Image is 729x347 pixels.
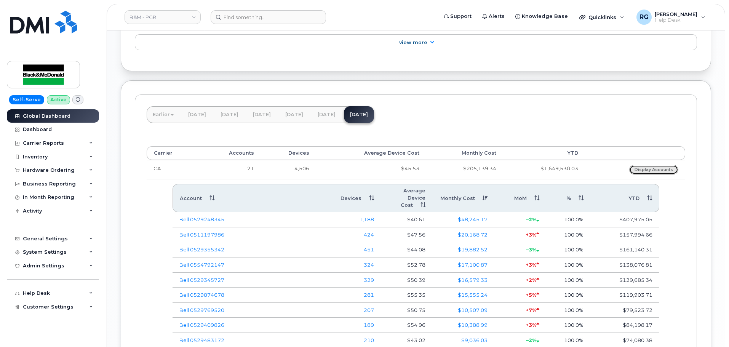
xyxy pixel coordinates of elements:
strong: +5% [526,292,539,298]
td: $44.08 [381,242,432,257]
span: RG [639,13,649,22]
a: [DATE] [279,106,309,123]
span: Knowledge Base [522,13,568,20]
td: 4,506 [261,160,316,179]
a: $20,168.72 [458,232,488,238]
a: Bell 0554792147 [179,262,224,268]
td: $40.61 [381,212,432,227]
a: $17,100.87 [458,262,488,268]
th: Account: activate to sort column ascending [173,184,318,212]
a: Bell 0529248345 [179,216,224,222]
strong: +3% [526,232,539,238]
th: MoM: activate to sort column ascending [494,184,546,212]
td: $55.35 [381,288,432,303]
a: Bell 0529874678 [179,292,224,298]
a: $16,579.33 [458,277,488,283]
th: Monthly Cost: activate to sort column ascending [432,184,495,212]
td: $205,139.34 [426,160,504,179]
a: $10,507.09 [458,307,488,313]
td: 100.0% [546,257,590,273]
span: Quicklinks [588,14,616,20]
td: $47.56 [381,227,432,243]
td: $50.39 [381,273,432,288]
a: Support [438,9,477,24]
a: [DATE] [214,106,245,123]
a: Knowledge Base [510,9,573,24]
a: Bell 0529355342 [179,246,224,253]
a: Bell 0529409826 [179,322,224,328]
strong: +7% [526,307,539,313]
th: %: activate to sort column ascending [546,184,590,212]
a: 424 [364,232,374,238]
a: $19,882.52 [458,246,488,253]
a: [DATE] [182,106,212,123]
strong: +2% [526,277,539,283]
td: CA [147,160,199,179]
a: Alerts [477,9,510,24]
td: $129,685.34 [590,273,659,288]
td: 100.0% [546,288,590,303]
th: Carrier [147,146,199,160]
a: Display Accounts [629,165,678,174]
td: 100.0% [546,303,590,318]
a: 207 [364,307,374,313]
strong: +3% [526,322,539,328]
th: YTD: activate to sort column ascending [590,184,659,212]
strong: –2% [526,337,539,343]
a: $48,245.17 [458,216,488,222]
td: $161,140.31 [590,242,659,257]
a: 189 [364,322,374,328]
td: $1,649,530.03 [503,160,585,179]
span: Support [450,13,472,20]
a: [DATE] [344,106,374,123]
td: $84,198.17 [590,318,659,333]
span: View More [399,40,427,45]
a: $15,555.24 [458,292,488,298]
a: Bell 0511197986 [179,232,224,238]
a: [DATE] [312,106,342,123]
th: Average Device Cost [316,146,426,160]
td: $45.53 [316,160,426,179]
td: $79,523.72 [590,303,659,318]
th: Devices: activate to sort column ascending [318,184,381,212]
a: Bell 0529345727 [179,277,224,283]
td: 100.0% [546,242,590,257]
td: $119,903.71 [590,288,659,303]
th: Devices [261,146,316,160]
a: 451 [364,246,374,253]
th: Monthly Cost [426,146,504,160]
a: B&M - PGR [125,10,201,24]
th: YTD [503,146,585,160]
div: Quicklinks [574,10,630,25]
a: [DATE] [247,106,277,123]
td: 100.0% [546,318,590,333]
td: $52.78 [381,257,432,273]
th: Accounts [199,146,261,160]
strong: –2% [526,216,539,222]
td: $157,994.66 [590,227,659,243]
a: $10,388.99 [458,322,488,328]
a: View More [135,34,697,50]
td: $138,076.81 [590,257,659,273]
a: Bell 0529483172 [179,337,224,343]
td: 100.0% [546,227,590,243]
a: $9,036.03 [461,337,488,343]
strong: –3% [526,246,539,253]
span: [PERSON_NAME] [655,11,697,17]
td: $54.96 [381,318,432,333]
a: Earlier [147,106,180,123]
a: 281 [364,292,374,298]
a: 329 [364,277,374,283]
a: Bell 0529769520 [179,307,224,313]
td: 100.0% [546,212,590,227]
td: 100.0% [546,273,590,288]
a: 1,188 [359,216,374,222]
input: Find something... [211,10,326,24]
div: Robert Graham [631,10,711,25]
a: 210 [364,337,374,343]
td: $407,975.05 [590,212,659,227]
th: Average Device Cost: activate to sort column ascending [381,184,432,212]
td: 21 [199,160,261,179]
a: 324 [364,262,374,268]
span: Alerts [489,13,505,20]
